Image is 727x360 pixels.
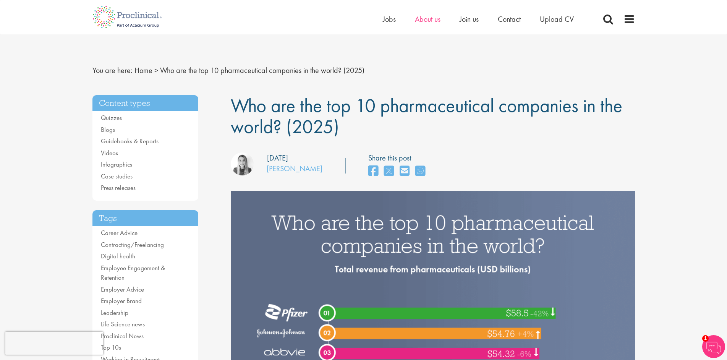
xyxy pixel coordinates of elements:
a: Top 10s [101,343,121,352]
a: Blogs [101,125,115,134]
a: Guidebooks & Reports [101,137,159,145]
a: Quizzes [101,114,122,122]
a: [PERSON_NAME] [267,164,322,174]
span: 1 [702,335,709,342]
a: Contact [498,14,521,24]
img: Hannah Burke [231,152,254,175]
label: Share this post [368,152,429,164]
h3: Content types [92,95,199,112]
a: Proclinical News [101,332,144,340]
a: About us [415,14,440,24]
a: share on whats app [415,163,425,180]
h3: Tags [92,210,199,227]
a: Videos [101,149,118,157]
a: Contracting/Freelancing [101,240,164,249]
a: breadcrumb link [134,65,152,75]
a: Jobs [383,14,396,24]
a: Infographics [101,160,132,169]
a: Digital health [101,252,135,260]
a: Employee Engagement & Retention [101,264,165,282]
a: Join us [460,14,479,24]
iframe: reCAPTCHA [5,332,103,355]
a: Upload CV [540,14,574,24]
a: share on facebook [368,163,378,180]
span: You are here: [92,65,133,75]
a: Case studies [101,172,133,180]
img: Chatbot [702,335,725,358]
a: Employer Brand [101,297,142,305]
div: [DATE] [267,152,288,164]
span: Who are the top 10 pharmaceutical companies in the world? (2025) [231,93,622,139]
a: Employer Advice [101,285,144,294]
a: share on email [400,163,410,180]
span: Who are the top 10 pharmaceutical companies in the world? (2025) [160,65,364,75]
a: Press releases [101,183,136,192]
a: Career Advice [101,229,138,237]
a: share on twitter [384,163,394,180]
span: > [154,65,158,75]
a: Life Science news [101,320,145,328]
a: Leadership [101,308,128,317]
